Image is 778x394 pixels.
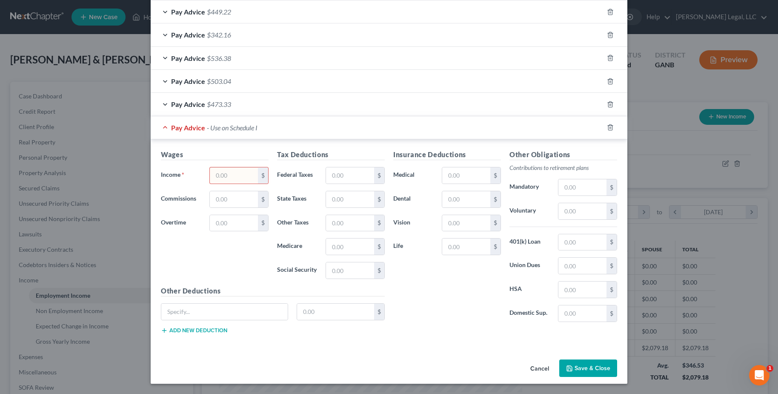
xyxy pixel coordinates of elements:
[558,179,606,196] input: 0.00
[606,282,617,298] div: $
[157,191,205,208] label: Commissions
[389,215,438,232] label: Vision
[442,239,490,255] input: 0.00
[374,215,384,231] div: $
[326,191,374,207] input: 0.00
[509,150,617,160] h5: Other Obligations
[505,203,554,220] label: Voluntary
[490,191,501,207] div: $
[389,238,438,255] label: Life
[442,215,490,231] input: 0.00
[207,8,231,16] span: $449.22
[558,234,606,250] input: 0.00
[389,167,438,184] label: Medical
[157,215,205,232] label: Overtime
[505,234,554,251] label: 401(k) Loan
[505,281,554,298] label: HSA
[374,239,384,255] div: $
[606,179,617,196] div: $
[297,304,375,320] input: 0.00
[749,365,769,385] iframe: Intercom live chat
[171,77,205,85] span: Pay Advice
[277,150,385,160] h5: Tax Deductions
[273,238,321,255] label: Medicare
[207,77,231,85] span: $503.04
[374,304,384,320] div: $
[490,167,501,184] div: $
[171,100,205,108] span: Pay Advice
[273,215,321,232] label: Other Taxes
[207,100,231,108] span: $473.33
[606,305,617,322] div: $
[161,304,288,320] input: Specify...
[258,191,268,207] div: $
[559,359,617,377] button: Save & Close
[442,191,490,207] input: 0.00
[171,31,205,39] span: Pay Advice
[326,239,374,255] input: 0.00
[767,365,773,372] span: 1
[606,203,617,219] div: $
[374,167,384,184] div: $
[326,215,374,231] input: 0.00
[389,191,438,208] label: Dental
[505,179,554,196] label: Mandatory
[161,286,385,296] h5: Other Deductions
[558,282,606,298] input: 0.00
[207,54,231,62] span: $536.38
[258,167,268,184] div: $
[210,191,258,207] input: 0.00
[210,167,258,184] input: 0.00
[505,257,554,274] label: Union Dues
[606,258,617,274] div: $
[273,167,321,184] label: Federal Taxes
[558,305,606,322] input: 0.00
[442,167,490,184] input: 0.00
[171,124,205,132] span: Pay Advice
[490,239,501,255] div: $
[505,305,554,322] label: Domestic Sup.
[171,54,205,62] span: Pay Advice
[326,167,374,184] input: 0.00
[393,150,501,160] h5: Insurance Deductions
[210,215,258,231] input: 0.00
[171,8,205,16] span: Pay Advice
[490,215,501,231] div: $
[273,191,321,208] label: State Taxes
[523,360,556,377] button: Cancel
[326,262,374,279] input: 0.00
[273,262,321,279] label: Social Security
[509,164,617,172] p: Contributions to retirement plans
[161,327,227,334] button: Add new deduction
[161,150,269,160] h5: Wages
[606,234,617,250] div: $
[207,124,257,132] span: - Use on Schedule I
[374,262,384,279] div: $
[161,171,180,178] span: Income
[374,191,384,207] div: $
[558,203,606,219] input: 0.00
[558,258,606,274] input: 0.00
[207,31,231,39] span: $342.16
[258,215,268,231] div: $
